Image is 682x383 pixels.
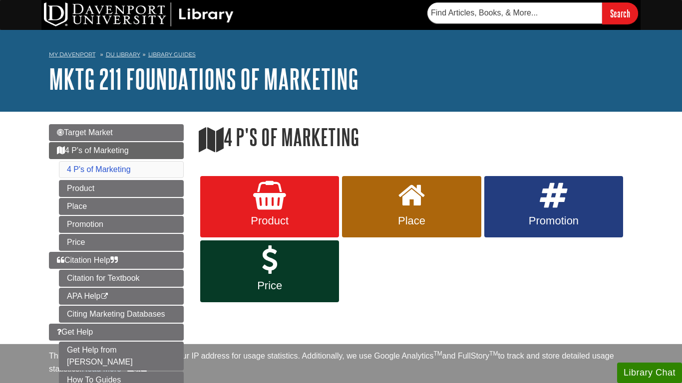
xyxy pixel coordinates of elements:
[59,288,184,305] a: APA Help
[427,2,638,24] form: Searches DU Library's articles, books, and more
[59,306,184,323] a: Citing Marketing Databases
[148,51,196,58] a: Library Guides
[59,342,184,371] a: Get Help from [PERSON_NAME]
[49,50,95,59] a: My Davenport
[484,176,623,238] a: Promotion
[617,363,682,383] button: Library Chat
[67,165,131,174] a: 4 P's of Marketing
[49,252,184,269] a: Citation Help
[57,328,93,336] span: Get Help
[349,214,473,227] span: Place
[342,176,481,238] a: Place
[57,128,113,137] span: Target Market
[492,214,616,227] span: Promotion
[106,51,140,58] a: DU Library
[59,270,184,287] a: Citation for Textbook
[433,350,442,357] sup: TM
[49,124,184,141] a: Target Market
[59,180,184,197] a: Product
[200,240,339,302] a: Price
[59,216,184,233] a: Promotion
[602,2,638,24] input: Search
[49,63,358,94] a: MKTG 211 Foundations of Marketing
[208,214,332,227] span: Product
[200,176,339,238] a: Product
[44,2,234,26] img: DU Library
[57,256,118,264] span: Citation Help
[49,324,184,341] a: Get Help
[100,293,109,300] i: This link opens in a new window
[59,198,184,215] a: Place
[49,142,184,159] a: 4 P's of Marketing
[199,124,633,152] h1: 4 P's of Marketing
[427,2,602,23] input: Find Articles, Books, & More...
[208,279,332,292] span: Price
[59,234,184,251] a: Price
[489,350,498,357] sup: TM
[49,48,633,64] nav: breadcrumb
[57,146,129,155] span: 4 P's of Marketing
[49,350,633,377] div: This site uses cookies and records your IP address for usage statistics. Additionally, we use Goo...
